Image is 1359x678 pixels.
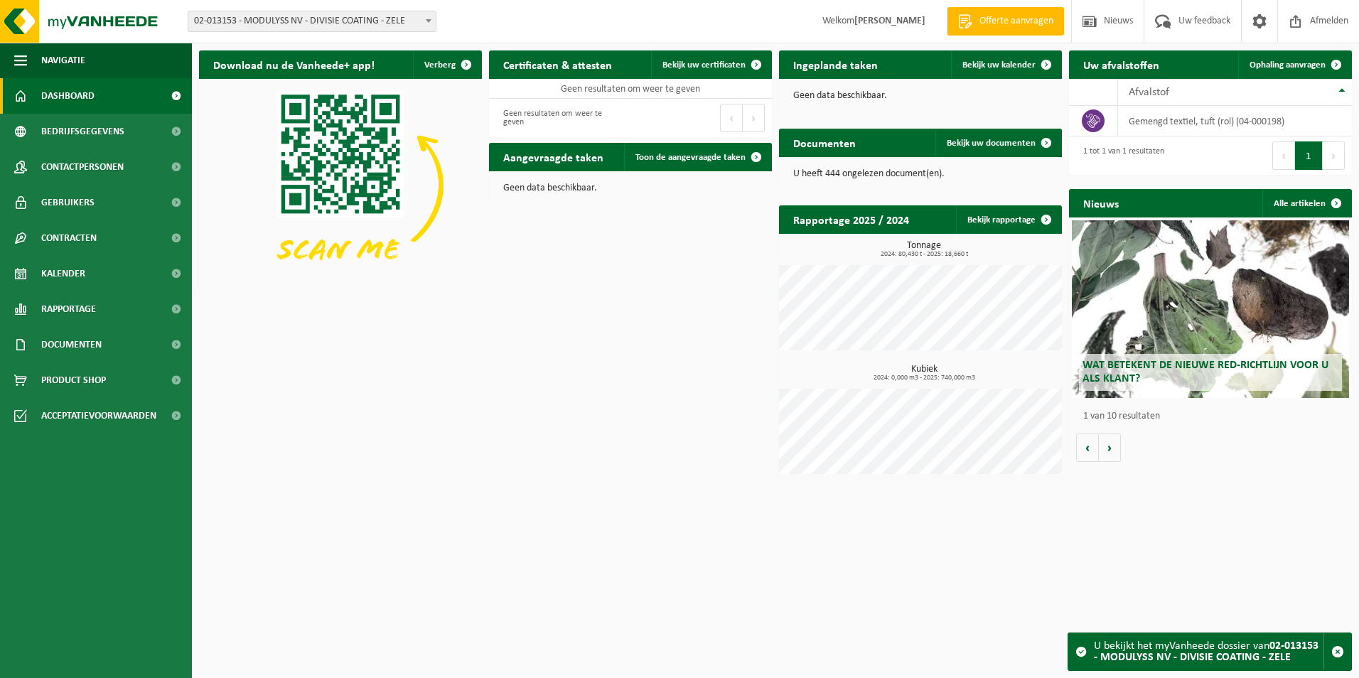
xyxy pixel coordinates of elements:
[413,50,480,79] button: Verberg
[662,60,746,70] span: Bekijk uw certificaten
[1250,60,1326,70] span: Ophaling aanvragen
[1118,106,1352,136] td: gemengd textiel, tuft (rol) (04-000198)
[786,241,1062,258] h3: Tonnage
[947,139,1036,148] span: Bekijk uw documenten
[41,43,85,78] span: Navigatie
[786,375,1062,382] span: 2024: 0,000 m3 - 2025: 740,000 m3
[188,11,436,31] span: 02-013153 - MODULYSS NV - DIVISIE COATING - ZELE
[41,78,95,114] span: Dashboard
[199,79,482,291] img: Download de VHEPlus App
[41,220,97,256] span: Contracten
[199,50,389,78] h2: Download nu de Vanheede+ app!
[188,11,436,32] span: 02-013153 - MODULYSS NV - DIVISIE COATING - ZELE
[41,185,95,220] span: Gebruikers
[489,50,626,78] h2: Certificaten & attesten
[41,256,85,291] span: Kalender
[951,50,1060,79] a: Bekijk uw kalender
[962,60,1036,70] span: Bekijk uw kalender
[786,365,1062,382] h3: Kubiek
[1076,140,1164,171] div: 1 tot 1 van 1 resultaten
[1238,50,1350,79] a: Ophaling aanvragen
[41,291,96,327] span: Rapportage
[1129,87,1169,98] span: Afvalstof
[854,16,925,26] strong: [PERSON_NAME]
[624,143,770,171] a: Toon de aangevraagde taken
[496,102,623,134] div: Geen resultaten om weer te geven
[41,149,124,185] span: Contactpersonen
[779,50,892,78] h2: Ingeplande taken
[793,91,1048,101] p: Geen data beschikbaar.
[41,362,106,398] span: Product Shop
[1083,411,1345,421] p: 1 van 10 resultaten
[786,251,1062,258] span: 2024: 80,430 t - 2025: 18,660 t
[1069,189,1133,217] h2: Nieuws
[1262,189,1350,217] a: Alle artikelen
[779,129,870,156] h2: Documenten
[1295,141,1323,170] button: 1
[1076,434,1099,462] button: Vorige
[793,169,1048,179] p: U heeft 444 ongelezen document(en).
[935,129,1060,157] a: Bekijk uw documenten
[651,50,770,79] a: Bekijk uw certificaten
[41,398,156,434] span: Acceptatievoorwaarden
[503,183,758,193] p: Geen data beschikbaar.
[956,205,1060,234] a: Bekijk rapportage
[1099,434,1121,462] button: Volgende
[489,143,618,171] h2: Aangevraagde taken
[743,104,765,132] button: Next
[976,14,1057,28] span: Offerte aanvragen
[1094,633,1323,670] div: U bekijkt het myVanheede dossier van
[1094,640,1318,663] strong: 02-013153 - MODULYSS NV - DIVISIE COATING - ZELE
[424,60,456,70] span: Verberg
[635,153,746,162] span: Toon de aangevraagde taken
[947,7,1064,36] a: Offerte aanvragen
[1323,141,1345,170] button: Next
[720,104,743,132] button: Previous
[1272,141,1295,170] button: Previous
[1072,220,1349,398] a: Wat betekent de nieuwe RED-richtlijn voor u als klant?
[41,114,124,149] span: Bedrijfsgegevens
[489,79,772,99] td: Geen resultaten om weer te geven
[41,327,102,362] span: Documenten
[1069,50,1173,78] h2: Uw afvalstoffen
[779,205,923,233] h2: Rapportage 2025 / 2024
[1083,360,1328,384] span: Wat betekent de nieuwe RED-richtlijn voor u als klant?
